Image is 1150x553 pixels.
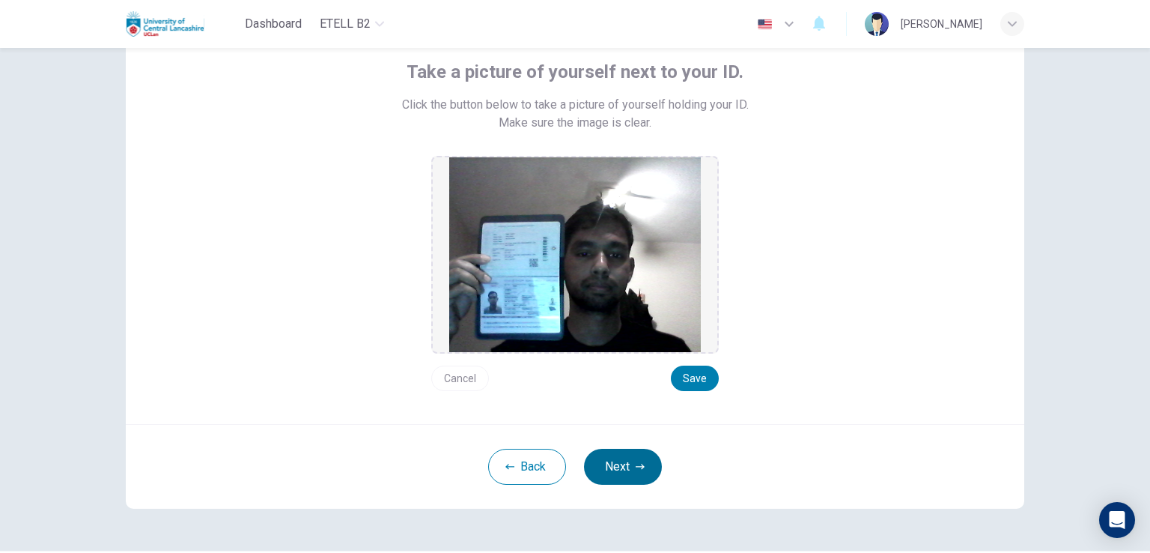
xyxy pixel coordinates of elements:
[402,96,749,114] span: Click the button below to take a picture of yourself holding your ID.
[865,12,889,36] img: Profile picture
[407,60,743,84] span: Take a picture of yourself next to your ID.
[245,15,302,33] span: Dashboard
[126,9,239,39] a: Uclan logo
[671,366,719,391] button: Save
[499,114,651,132] span: Make sure the image is clear.
[449,157,701,352] img: preview screemshot
[126,9,204,39] img: Uclan logo
[320,15,371,33] span: eTELL B2
[755,19,774,30] img: en
[431,366,489,391] button: Cancel
[1099,502,1135,538] div: Open Intercom Messenger
[488,449,566,485] button: Back
[239,10,308,37] button: Dashboard
[584,449,662,485] button: Next
[901,15,982,33] div: [PERSON_NAME]
[314,10,390,37] button: eTELL B2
